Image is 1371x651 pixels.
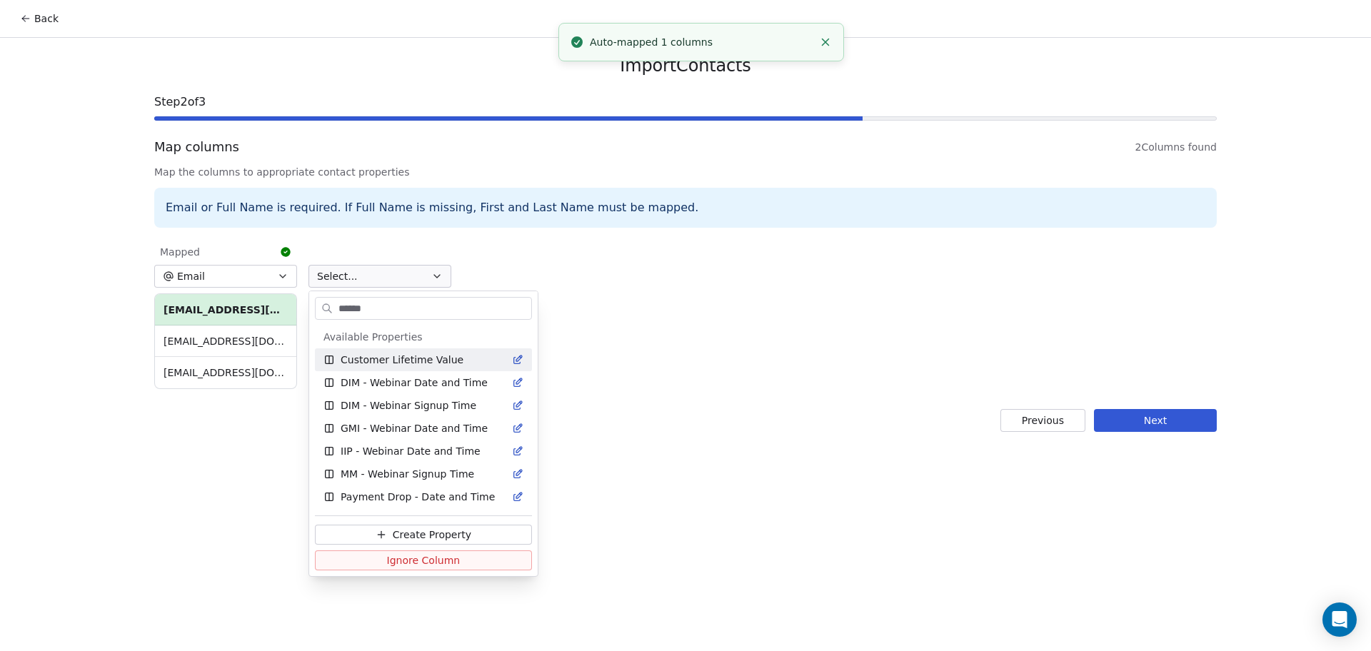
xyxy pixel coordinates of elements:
[393,528,471,542] span: Create Property
[341,398,476,413] span: DIM - Webinar Signup Time
[341,375,488,390] span: DIM - Webinar Date and Time
[323,330,423,344] span: Available Properties
[816,33,835,51] button: Close toast
[341,490,495,504] span: Payment Drop - Date and Time
[341,444,481,458] span: IIP - Webinar Date and Time
[387,553,461,567] span: Ignore Column
[341,353,463,367] span: Customer Lifetime Value
[341,421,488,435] span: GMI - Webinar Date and Time
[341,467,474,481] span: MM - Webinar Signup Time
[315,525,532,545] button: Create Property
[315,550,532,570] button: Ignore Column
[590,35,813,50] div: Auto-mapped 1 columns
[315,325,532,622] div: Suggestions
